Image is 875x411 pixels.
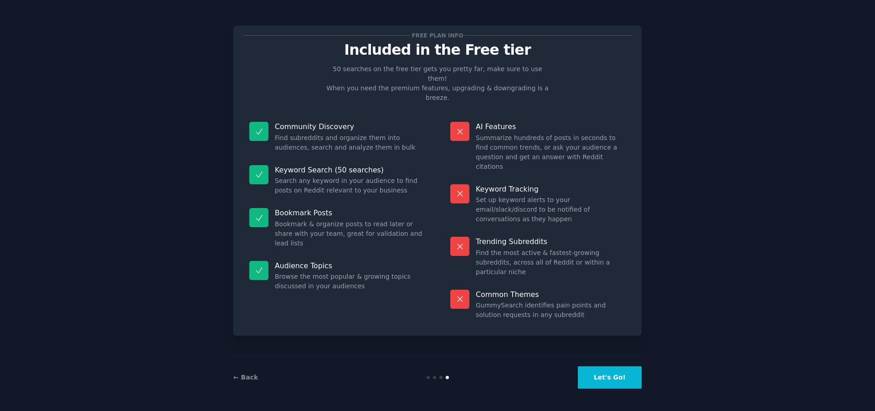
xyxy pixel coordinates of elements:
dd: Find subreddits and organize them into audiences, search and analyze them in bulk [275,133,425,152]
p: Bookmark Posts [275,208,425,218]
p: Trending Subreddits [476,237,626,246]
dd: Find the most active & fastest-growing subreddits, across all of Reddit or within a particular niche [476,248,626,277]
button: Let's Go! [578,366,642,389]
p: Keyword Tracking [476,184,626,194]
dd: Search any keyword in your audience to find posts on Reddit relevant to your business [275,176,425,195]
p: Audience Topics [275,261,425,271]
p: Community Discovery [275,122,425,131]
dd: Bookmark & organize posts to read later or share with your team, great for validation and lead lists [275,219,425,248]
a: ← Back [233,374,258,381]
dd: Browse the most popular & growing topics discussed in your audiences [275,272,425,291]
p: Keyword Search (50 searches) [275,165,425,175]
dd: GummySearch identifies pain points and solution requests in any subreddit [476,301,626,320]
p: 50 searches on the free tier gets you pretty far, make sure to use them! When you need the premiu... [323,64,552,103]
p: Included in the Free tier [243,42,632,58]
dd: Summarize hundreds of posts in seconds to find common trends, or ask your audience a question and... [476,133,626,172]
dd: Set up keyword alerts to your email/slack/discord to be notified of conversations as they happen [476,195,626,224]
p: Common Themes [476,290,626,299]
p: AI Features [476,122,626,131]
span: Free plan info [410,31,465,40]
